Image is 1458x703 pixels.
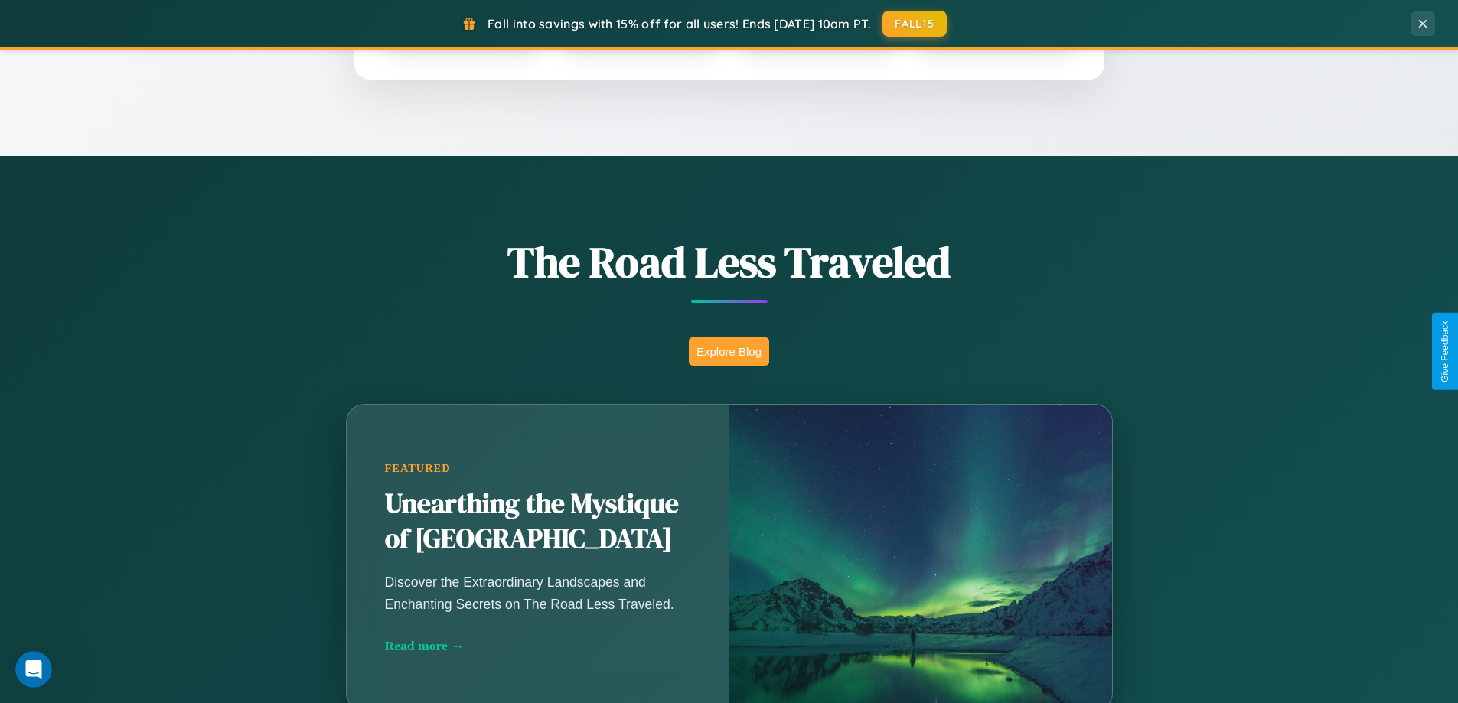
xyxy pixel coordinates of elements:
h1: The Road Less Traveled [270,233,1189,291]
iframe: Intercom live chat [15,651,52,688]
button: Explore Blog [689,337,769,366]
p: Discover the Extraordinary Landscapes and Enchanting Secrets on The Road Less Traveled. [385,571,691,614]
button: FALL15 [882,11,947,37]
span: Fall into savings with 15% off for all users! Ends [DATE] 10am PT. [488,16,871,31]
div: Featured [385,462,691,475]
h2: Unearthing the Mystique of [GEOGRAPHIC_DATA] [385,487,691,557]
div: Give Feedback [1440,321,1450,382]
div: Read more → [385,638,691,654]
